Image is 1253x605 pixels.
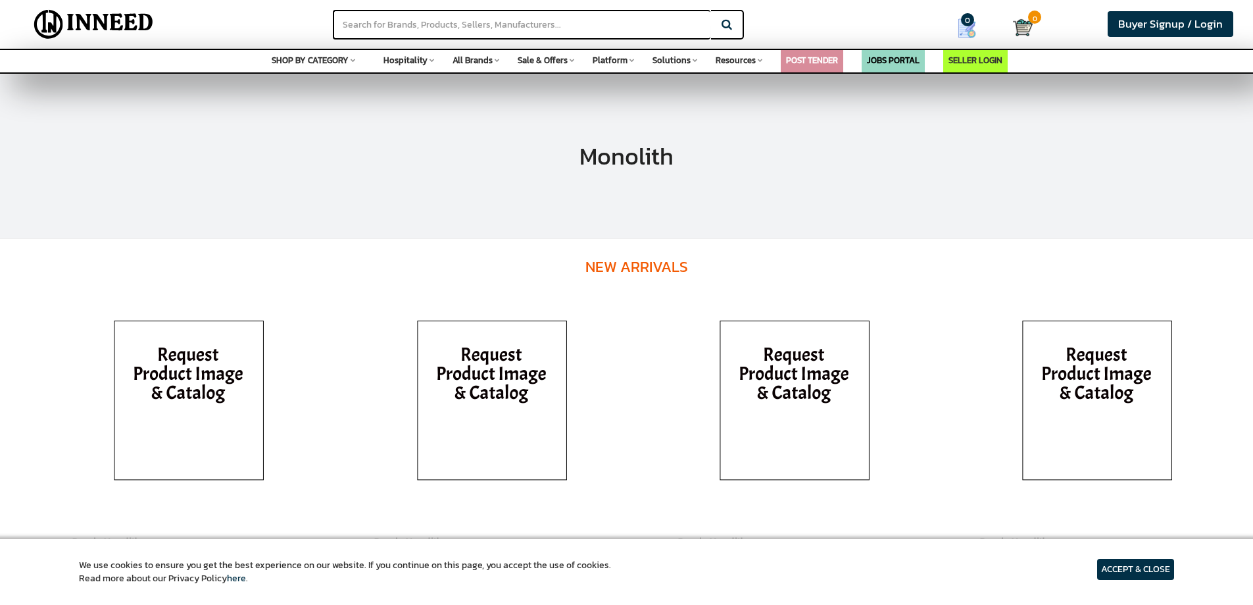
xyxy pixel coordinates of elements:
[1013,18,1033,38] img: Cart
[652,54,691,66] span: Solutions
[97,305,281,502] img: inneed-image-na.png
[518,54,568,66] span: Sale & Offers
[980,535,1048,548] a: Brand - Monolith
[1028,11,1041,24] span: 0
[961,13,974,26] span: 0
[374,535,442,548] a: Brand - Monolith
[227,571,246,585] a: here
[1013,13,1025,42] a: Cart 0
[957,18,977,38] img: Show My Quotes
[383,54,428,66] span: Hospitality
[333,10,710,39] input: Search for Brands, Products, Sellers, Manufacturers...
[272,54,349,66] span: SHOP BY CATEGORY
[400,305,584,502] img: inneed-image-na.png
[867,54,920,66] a: JOBS PORTAL
[453,54,493,66] span: All Brands
[579,144,674,170] h1: Monolith
[702,305,887,502] img: inneed-image-na.png
[931,13,1013,43] a: my Quotes 0
[1097,559,1174,580] article: ACCEPT & CLOSE
[72,535,140,548] a: Brand - Monolith
[678,535,746,548] a: Brand - Monolith
[79,559,611,585] article: We use cookies to ensure you get the best experience on our website. If you continue on this page...
[786,54,838,66] a: POST TENDER
[1005,305,1189,502] img: inneed-image-na.png
[1118,16,1223,32] span: Buyer Signup / Login
[716,54,756,66] span: Resources
[92,239,1181,295] h4: New Arrivals
[948,54,1002,66] a: SELLER LOGIN
[1108,11,1233,37] a: Buyer Signup / Login
[593,54,627,66] span: Platform
[23,8,164,41] img: Inneed.Market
